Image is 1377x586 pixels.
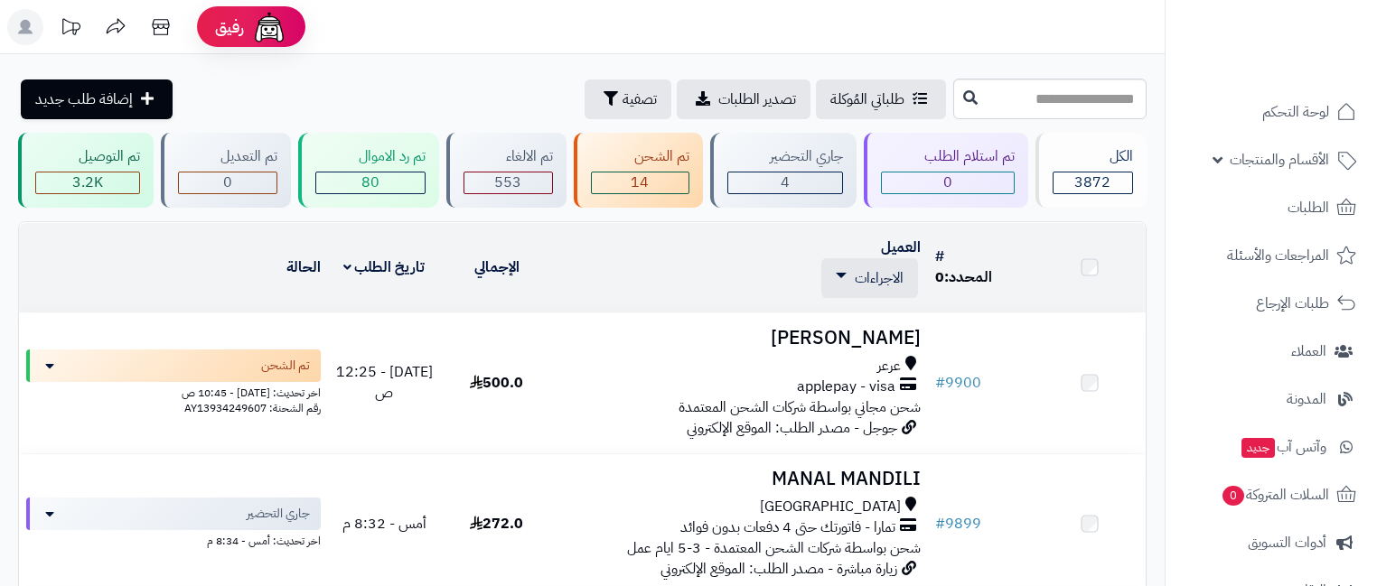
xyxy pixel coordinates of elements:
a: تم التوصيل 3.2K [14,133,157,208]
span: الطلبات [1288,195,1329,220]
span: الاجراءات [855,267,904,289]
a: السلات المتروكة0 [1176,473,1366,516]
div: 14 [592,172,688,193]
span: طلباتي المُوكلة [830,88,904,110]
a: العملاء [1176,330,1366,373]
a: # [935,246,944,267]
a: تم رد الاموال 80 [295,133,443,208]
span: شحن مجاني بواسطة شركات الشحن المعتمدة [679,396,921,418]
div: تم التعديل [178,146,278,167]
span: 553 [494,172,521,193]
span: # [935,372,945,394]
a: تصدير الطلبات [677,79,810,119]
div: اخر تحديث: [DATE] - 10:45 ص [26,382,321,401]
span: [DATE] - 12:25 ص [336,361,433,404]
a: تم الالغاء 553 [443,133,571,208]
span: شحن بواسطة شركات الشحن المعتمدة - 3-5 ايام عمل [627,537,921,559]
span: 0 [223,172,232,193]
a: الحالة [286,256,321,278]
a: العميل [881,237,921,258]
span: 500.0 [470,372,523,394]
span: applepay - visa [797,377,895,397]
a: جاري التحضير 4 [707,133,861,208]
span: زيارة مباشرة - مصدر الطلب: الموقع الإلكتروني [660,558,897,580]
span: العملاء [1291,339,1326,364]
div: 553 [464,172,553,193]
span: 0 [1222,486,1244,506]
span: 80 [361,172,379,193]
span: أدوات التسويق [1248,530,1326,555]
button: تصفية [585,79,671,119]
div: 0 [882,172,1014,193]
a: وآتس آبجديد [1176,425,1366,469]
span: رفيق [215,16,244,38]
span: جوجل - مصدر الطلب: الموقع الإلكتروني [687,417,897,439]
a: #9899 [935,513,981,535]
span: # [935,513,945,535]
span: الأقسام والمنتجات [1230,147,1329,172]
a: تم التعديل 0 [157,133,295,208]
span: جديد [1241,438,1275,458]
h3: [PERSON_NAME] [560,328,921,349]
div: جاري التحضير [727,146,844,167]
a: طلبات الإرجاع [1176,282,1366,325]
a: المدونة [1176,377,1366,421]
a: أدوات التسويق [1176,521,1366,564]
a: طلباتي المُوكلة [816,79,946,119]
span: [GEOGRAPHIC_DATA] [760,497,901,517]
div: تم استلام الطلب [881,146,1015,167]
span: طلبات الإرجاع [1256,291,1329,316]
h3: MANAL MANDILI [560,469,921,489]
div: 0 [179,172,277,193]
a: تاريخ الطلب [343,256,426,278]
div: 3221 [36,172,139,193]
div: تم رد الاموال [315,146,426,167]
span: 0 [935,266,944,288]
span: 3872 [1074,172,1110,193]
span: وآتس آب [1240,434,1326,460]
span: تم الشحن [261,357,310,375]
a: تم الشحن 14 [570,133,707,208]
span: إضافة طلب جديد [35,88,133,110]
div: تم الشحن [591,146,689,167]
img: ai-face.png [251,9,287,45]
div: 4 [728,172,843,193]
a: الإجمالي [474,256,520,278]
span: جاري التحضير [247,505,310,523]
div: تم الالغاء [464,146,554,167]
span: تمارا - فاتورتك حتى 4 دفعات بدون فوائد [680,517,895,538]
span: 0 [943,172,952,193]
span: تصدير الطلبات [718,88,796,110]
a: تم استلام الطلب 0 [860,133,1032,208]
span: لوحة التحكم [1262,99,1329,125]
span: المراجعات والأسئلة [1227,243,1329,268]
a: لوحة التحكم [1176,90,1366,134]
div: الكل [1053,146,1134,167]
span: عرعر [877,356,901,377]
a: الكل3872 [1032,133,1151,208]
span: رقم الشحنة: AY13934249607 [184,400,321,416]
span: المدونة [1287,386,1326,412]
a: تحديثات المنصة [48,9,93,50]
div: المحدد: [935,267,1026,288]
span: 3.2K [72,172,103,193]
div: تم التوصيل [35,146,140,167]
div: اخر تحديث: أمس - 8:34 م [26,530,321,549]
a: المراجعات والأسئلة [1176,234,1366,277]
a: إضافة طلب جديد [21,79,173,119]
span: السلات المتروكة [1221,482,1329,507]
img: logo-2.png [1254,44,1360,82]
span: 272.0 [470,513,523,535]
span: تصفية [623,88,657,110]
span: أمس - 8:32 م [342,513,426,535]
a: الاجراءات [836,267,904,289]
a: الطلبات [1176,186,1366,229]
span: 14 [631,172,649,193]
span: 4 [781,172,790,193]
a: #9900 [935,372,981,394]
div: 80 [316,172,425,193]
